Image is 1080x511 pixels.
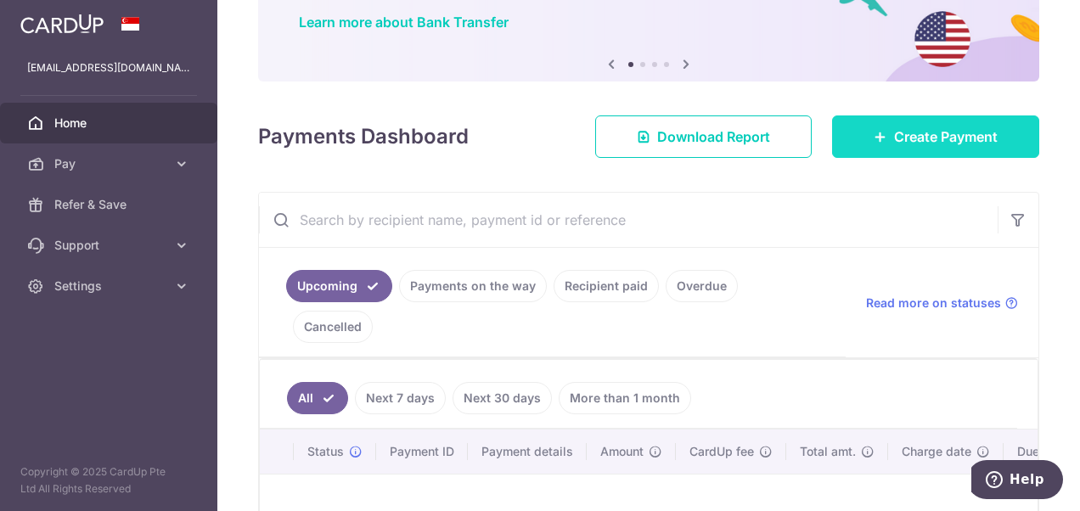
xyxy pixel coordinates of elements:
span: Pay [54,155,166,172]
th: Payment ID [376,430,468,474]
img: CardUp [20,14,104,34]
span: Download Report [657,126,770,147]
a: Payments on the way [399,270,547,302]
a: More than 1 month [559,382,691,414]
span: Support [54,237,166,254]
span: Status [307,443,344,460]
span: Create Payment [894,126,998,147]
span: Home [54,115,166,132]
h4: Payments Dashboard [258,121,469,152]
a: Create Payment [832,115,1039,158]
a: All [287,382,348,414]
a: Learn more about Bank Transfer [299,14,509,31]
a: Next 7 days [355,382,446,414]
span: Refer & Save [54,196,166,213]
p: [EMAIL_ADDRESS][DOMAIN_NAME] [27,59,190,76]
a: Read more on statuses [866,295,1018,312]
span: Settings [54,278,166,295]
span: Due date [1017,443,1068,460]
a: Recipient paid [554,270,659,302]
th: Payment details [468,430,587,474]
iframe: Opens a widget where you can find more information [971,460,1063,503]
input: Search by recipient name, payment id or reference [259,193,998,247]
a: Cancelled [293,311,373,343]
a: Next 30 days [453,382,552,414]
a: Overdue [666,270,738,302]
span: Read more on statuses [866,295,1001,312]
span: CardUp fee [689,443,754,460]
span: Total amt. [800,443,856,460]
span: Amount [600,443,644,460]
a: Upcoming [286,270,392,302]
span: Charge date [902,443,971,460]
a: Download Report [595,115,812,158]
